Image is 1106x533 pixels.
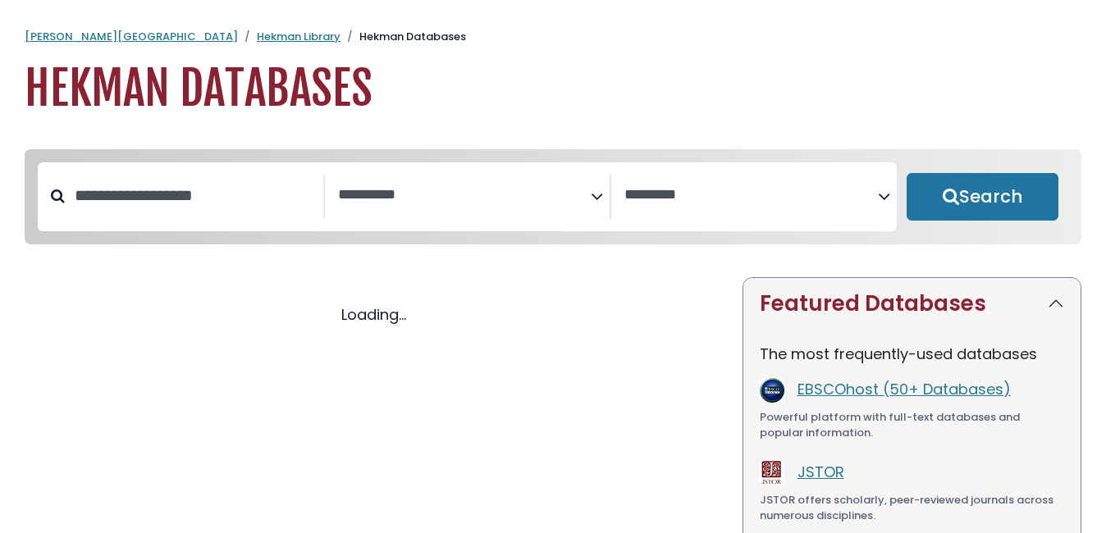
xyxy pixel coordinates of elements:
textarea: Search [338,187,592,204]
p: The most frequently-used databases [760,343,1064,365]
a: [PERSON_NAME][GEOGRAPHIC_DATA] [25,29,238,44]
button: Submit for Search Results [907,173,1058,221]
a: JSTOR [798,462,844,482]
li: Hekman Databases [340,29,466,45]
h1: Hekman Databases [25,61,1081,116]
nav: breadcrumb [25,29,1081,45]
a: EBSCOhost (50+ Databases) [798,379,1011,399]
div: JSTOR offers scholarly, peer-reviewed journals across numerous disciplines. [760,492,1064,524]
nav: Search filters [25,149,1081,244]
a: Hekman Library [257,29,340,44]
div: Powerful platform with full-text databases and popular information. [760,409,1064,441]
input: Search database by title or keyword [65,182,323,209]
button: Featured Databases [743,278,1081,330]
div: Loading... [25,303,723,326]
textarea: Search [624,187,878,204]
